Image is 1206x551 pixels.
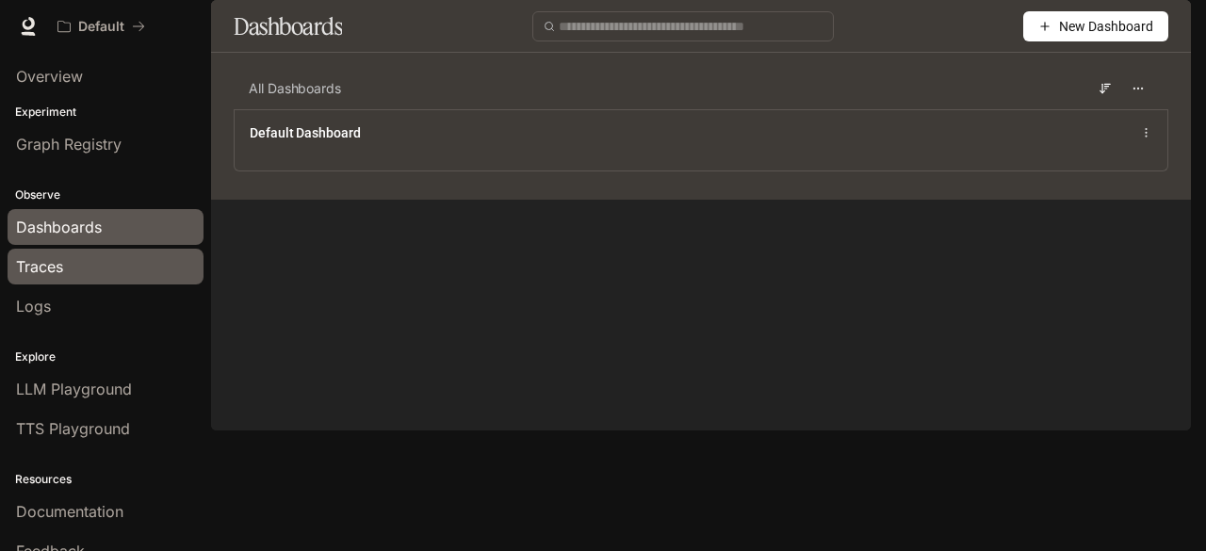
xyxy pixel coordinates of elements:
[49,8,154,45] button: All workspaces
[78,19,124,35] p: Default
[1059,16,1153,37] span: New Dashboard
[234,8,342,45] h1: Dashboards
[249,79,341,98] span: All Dashboards
[250,123,361,142] a: Default Dashboard
[1023,11,1168,41] button: New Dashboard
